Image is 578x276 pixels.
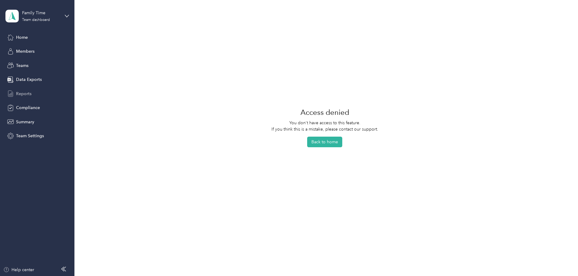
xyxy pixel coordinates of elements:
[22,10,60,16] div: Family Time
[22,18,50,22] div: Team dashboard
[300,105,349,120] h1: Access denied
[16,76,42,83] span: Data Exports
[544,242,578,276] iframe: Everlance-gr Chat Button Frame
[3,267,34,273] button: Help center
[16,133,44,139] span: Team Settings
[271,120,378,132] p: You don't have access to this feature. If you think this is a mistake, please contact our support.
[16,48,34,55] span: Members
[16,34,28,41] span: Home
[16,119,34,125] span: Summary
[16,62,28,69] span: Teams
[307,137,342,147] button: Back to home
[16,91,31,97] span: Reports
[16,105,40,111] span: Compliance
